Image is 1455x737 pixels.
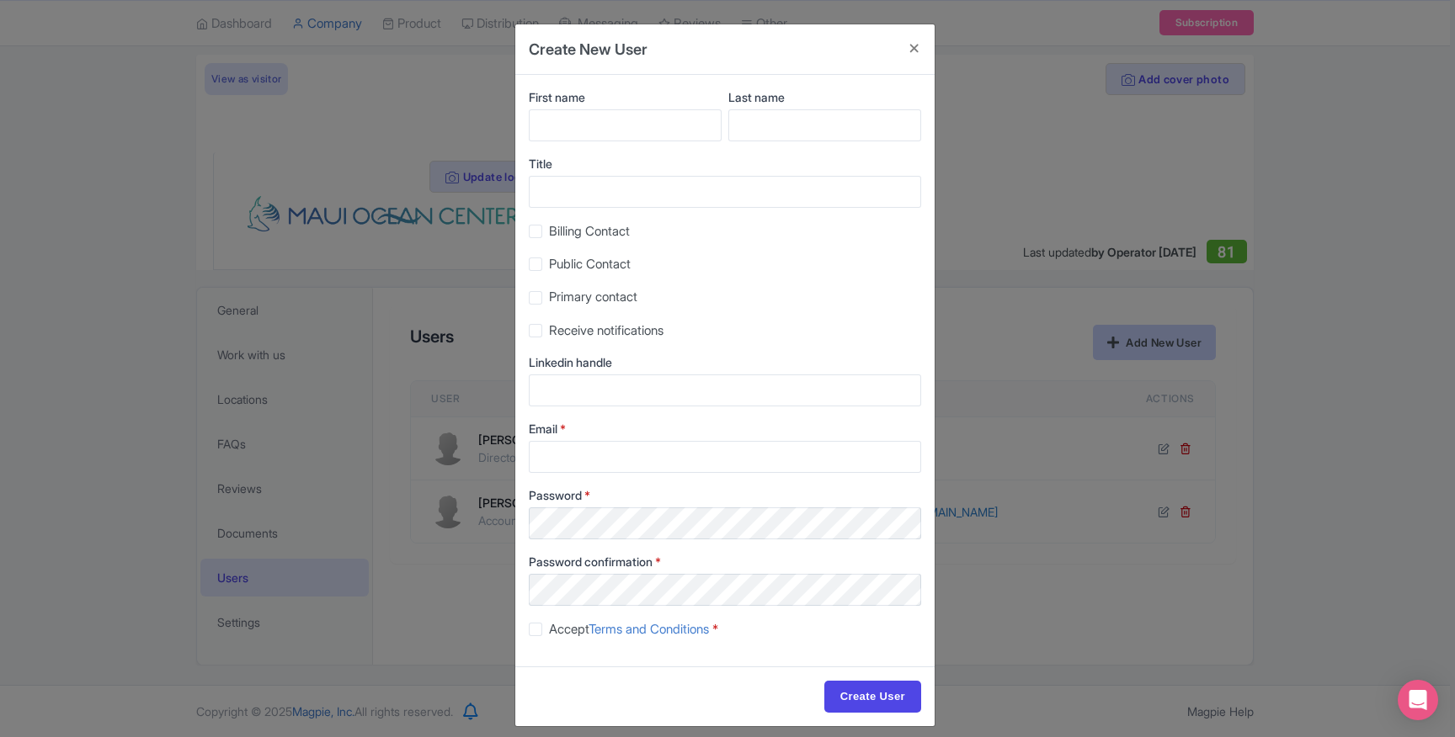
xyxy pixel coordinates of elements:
span: Receive notifications [549,322,664,338]
a: Terms and Conditions [589,621,709,637]
span: First name [529,90,585,104]
span: Email [529,422,557,436]
span: Title [529,156,552,171]
span: Primary contact [549,289,637,305]
span: Billing Contact [549,223,630,239]
span: Password confirmation [529,554,653,569]
span: Linkedin handle [529,355,612,369]
span: Last name [728,90,785,104]
div: Open Intercom Messenger [1398,680,1438,720]
span: Password [529,488,582,502]
h4: Create New User [529,38,648,61]
span: Accept [549,621,709,637]
button: Close [894,24,935,72]
span: Public Contact [549,256,631,272]
input: Create User [824,681,921,713]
